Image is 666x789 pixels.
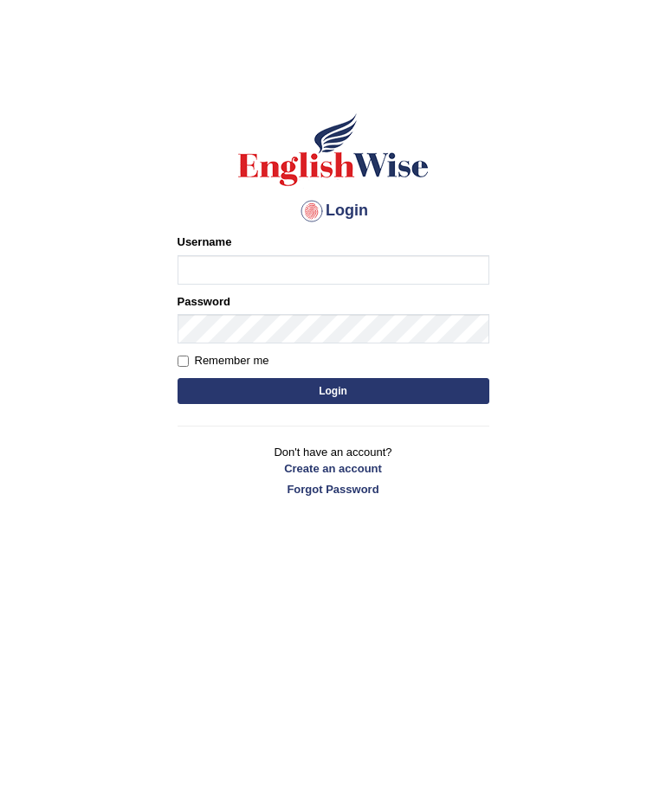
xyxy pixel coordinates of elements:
[178,197,489,225] h4: Login
[178,378,489,404] button: Login
[178,234,232,250] label: Username
[178,481,489,497] a: Forgot Password
[178,444,489,497] p: Don't have an account?
[178,356,189,367] input: Remember me
[178,460,489,477] a: Create an account
[235,111,432,189] img: Logo of English Wise sign in for intelligent practice with AI
[178,293,230,310] label: Password
[178,352,269,369] label: Remember me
